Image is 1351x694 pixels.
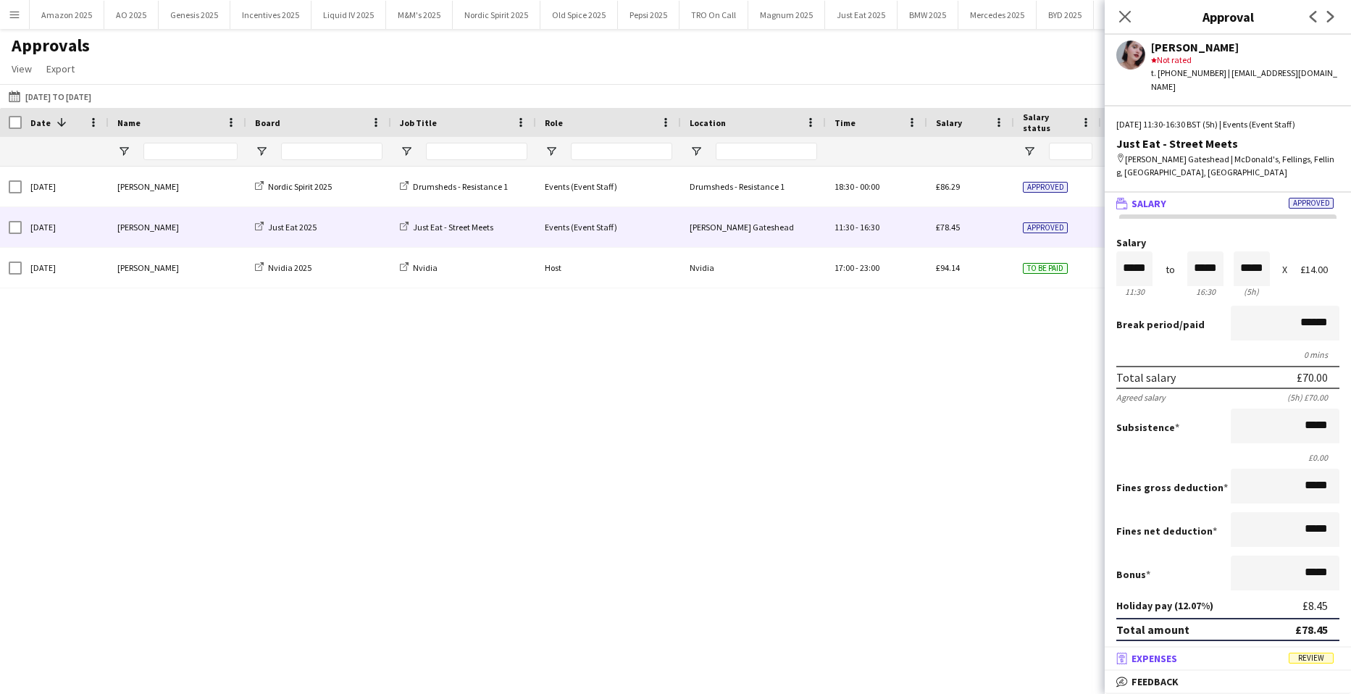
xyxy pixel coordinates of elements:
span: Approved [1023,182,1068,193]
span: Salary [1132,197,1166,210]
div: Events (Event Staff) [536,167,681,206]
mat-expansion-panel-header: Feedback [1105,671,1351,693]
button: TRO On Call [679,1,748,29]
div: Total salary [1116,370,1176,385]
input: Name Filter Input [143,143,238,160]
button: Amazon 2025 [30,1,104,29]
span: Job Title [400,117,437,128]
label: Holiday pay (12.07%) [1116,599,1213,612]
label: Salary [1116,238,1339,248]
label: /paid [1116,318,1205,331]
span: £78.45 [936,222,960,233]
label: Fines net deduction [1116,524,1217,538]
div: (5h) £70.00 [1287,392,1339,403]
span: - [856,222,858,233]
button: BMW 2025 [898,1,958,29]
button: M&M's 2025 [386,1,453,29]
span: 11:30 [835,222,854,233]
div: t. [PHONE_NUMBER] | [EMAIL_ADDRESS][DOMAIN_NAME] [1151,67,1339,93]
div: £0.00 [1116,452,1339,463]
span: 23:00 [860,262,879,273]
div: Host [536,248,681,288]
button: Nvidia 2025 [1094,1,1161,29]
span: Just Eat - Street Meets [413,222,493,233]
div: [PERSON_NAME] Gateshead [681,207,826,247]
span: Salary status [1023,112,1075,133]
mat-expansion-panel-header: ExpensesReview [1105,648,1351,669]
a: Export [41,59,80,78]
button: Magnum 2025 [748,1,825,29]
a: Just Eat 2025 [255,222,317,233]
span: 16:30 [860,222,879,233]
input: Job Title Filter Input [426,143,527,160]
input: Salary status Filter Input [1049,143,1092,160]
span: Time [835,117,856,128]
h3: Approval [1105,7,1351,26]
a: Nvidia 2025 [255,262,311,273]
button: Open Filter Menu [690,145,703,158]
div: Drumsheds - Resistance 1 [681,167,826,206]
span: Board [255,117,280,128]
div: [PERSON_NAME] [109,248,246,288]
a: Nvidia [400,262,438,273]
button: Open Filter Menu [400,145,413,158]
span: View [12,62,32,75]
button: Pepsi 2025 [618,1,679,29]
div: Just Eat - Street Meets [1116,137,1339,150]
button: Liquid IV 2025 [311,1,386,29]
div: Total amount [1116,622,1189,637]
span: 18:30 [835,181,854,192]
span: £86.29 [936,181,960,192]
span: Nvidia [413,262,438,273]
span: Break period [1116,318,1179,331]
div: [PERSON_NAME] Gateshead | McDonald's, Fellings, Felling, [GEOGRAPHIC_DATA], [GEOGRAPHIC_DATA] [1116,153,1339,179]
button: AO 2025 [104,1,159,29]
span: Name [117,117,141,128]
button: Open Filter Menu [117,145,130,158]
span: Expenses [1132,652,1177,665]
span: Export [46,62,75,75]
mat-expansion-panel-header: SalaryApproved [1105,193,1351,214]
span: - [856,262,858,273]
span: - [856,181,858,192]
span: Approved [1289,198,1334,209]
button: Genesis 2025 [159,1,230,29]
span: Salary [936,117,962,128]
span: Just Eat 2025 [268,222,317,233]
div: Not rated [1151,54,1339,67]
span: Review [1289,653,1334,664]
span: Feedback [1132,675,1179,688]
span: 17:00 [835,262,854,273]
div: £14.00 [1300,264,1339,275]
div: 0 mins [1116,349,1339,360]
div: [PERSON_NAME] [109,207,246,247]
span: Nordic Spirit 2025 [268,181,332,192]
a: Drumsheds - Resistance 1 [400,181,508,192]
button: Mercedes 2025 [958,1,1037,29]
span: Date [30,117,51,128]
a: View [6,59,38,78]
button: Open Filter Menu [255,145,268,158]
input: Location Filter Input [716,143,817,160]
div: £8.45 [1302,599,1339,612]
a: Nordic Spirit 2025 [255,181,332,192]
div: [PERSON_NAME] [109,167,246,206]
div: [DATE] [22,167,109,206]
span: Drumsheds - Resistance 1 [413,181,508,192]
span: Nvidia 2025 [268,262,311,273]
label: Subsistence [1116,421,1179,434]
div: 11:30 [1116,286,1153,297]
div: Nvidia [681,248,826,288]
span: Role [545,117,563,128]
span: Approved [1023,222,1068,233]
div: [DATE] 11:30-16:30 BST (5h) | Events (Event Staff) [1116,118,1339,131]
div: Events (Event Staff) [536,207,681,247]
div: [DATE] [22,248,109,288]
div: £78.45 [1295,622,1328,637]
button: Nordic Spirit 2025 [453,1,540,29]
div: 16:30 [1187,286,1224,297]
label: Bonus [1116,568,1150,581]
button: Old Spice 2025 [540,1,618,29]
div: Agreed salary [1116,392,1166,403]
span: 00:00 [860,181,879,192]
